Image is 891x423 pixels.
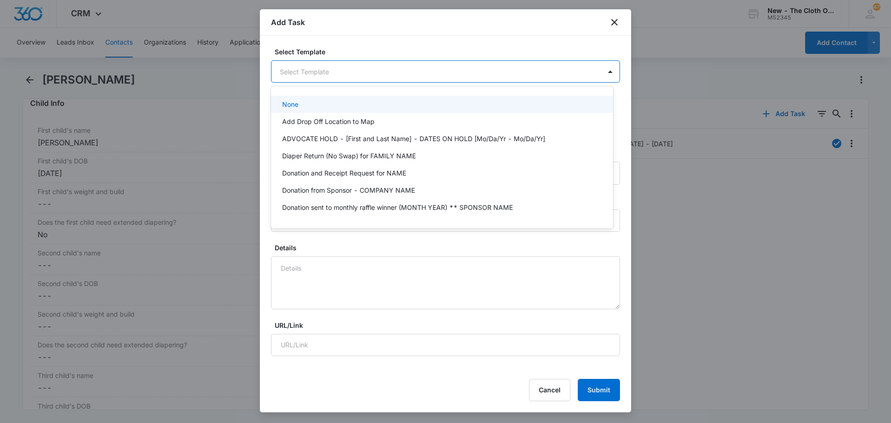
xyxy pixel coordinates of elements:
p: None [282,99,298,109]
p: ADVOCATE HOLD - [First and Last Name] - DATES ON HOLD [Mo/Da/Yr - Mo/Da/Yr] [282,134,545,143]
p: Add Drop Off Location to Map [282,117,374,126]
p: Donation sent to monthly raffle winner (MONTH YEAR) ** SPONSOR NAME [282,202,513,212]
p: Donation from Sponsor - COMPANY NAME [282,185,415,195]
p: Donation and Receipt Request for NAME [282,168,406,178]
p: Diaper Return (No Swap) for FAMILY NAME [282,151,416,161]
p: ES/MN (xxx) - Shipped package for NAME (zone #) [282,220,442,229]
